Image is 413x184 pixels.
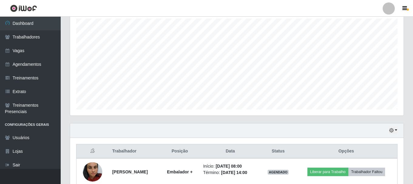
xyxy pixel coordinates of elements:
strong: [PERSON_NAME] [112,169,148,174]
li: Término: [203,169,257,176]
th: Trabalhador [109,144,160,159]
button: Liberar para Trabalho [307,168,348,176]
time: [DATE] 08:00 [216,164,242,169]
strong: Embalador + [167,169,192,174]
time: [DATE] 14:00 [221,170,247,175]
th: Opções [295,144,398,159]
th: Posição [160,144,199,159]
span: AGENDADO [268,170,289,175]
img: CoreUI Logo [10,5,37,12]
button: Trabalhador Faltou [348,168,385,176]
th: Data [199,144,261,159]
th: Status [261,144,295,159]
li: Início: [203,163,257,169]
